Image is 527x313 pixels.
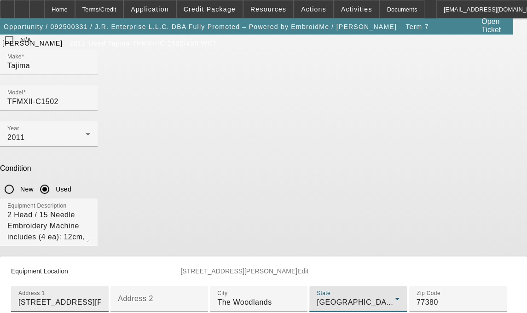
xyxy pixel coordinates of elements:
button: Credit Package [177,0,243,18]
span: [PERSON_NAME] [2,40,63,47]
mat-label: Address 1 [18,290,45,296]
mat-label: State [317,290,330,296]
span: Equipment Location [11,267,68,275]
span: [GEOGRAPHIC_DATA] [317,298,397,306]
span: Activities [341,6,372,13]
span: [STREET_ADDRESS][PERSON_NAME] [180,267,297,275]
mat-label: Equipment Description [7,203,67,209]
button: 2011 Used Tajima TFMX-IIC 1502/450 WCT [67,35,220,52]
span: Term 7 [405,23,429,30]
button: Application [124,0,175,18]
span: Opportunity / 092500331 / J.R. Enterprise L.L.C. DBA Fully Promoted – Powered by EmbroidMe / [PER... [4,23,397,30]
mat-label: City [217,290,227,296]
button: Term 7 [402,18,432,35]
span: Application [131,6,168,13]
label: New [18,185,34,194]
span: 2011 [7,133,25,141]
mat-label: Make [7,53,22,59]
button: Actions [294,0,333,18]
button: Resources [243,0,293,18]
label: Used [54,185,71,194]
mat-label: Address 2 [118,295,153,302]
mat-label: Year [7,125,19,131]
span: 2011 Used Tajima TFMX-IIC 1502/450 WCT [69,40,218,47]
a: Open Ticket [478,14,512,38]
button: Activities [334,0,379,18]
mat-label: Model [7,89,23,95]
span: Edit [297,267,308,275]
span: Actions [301,6,326,13]
span: Credit Package [184,6,236,13]
span: Resources [250,6,286,13]
mat-label: Zip Code [417,290,440,296]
